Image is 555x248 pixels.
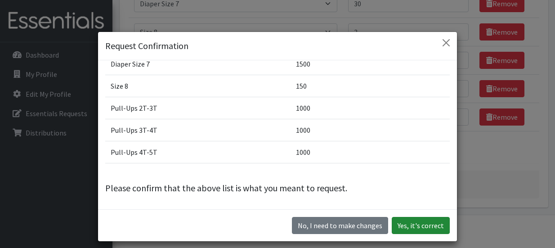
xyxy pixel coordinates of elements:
td: Size 8 [105,75,291,97]
td: 1000 [291,119,450,141]
td: 1000 [291,141,450,163]
td: Pull-Ups 4T-5T [105,141,291,163]
button: Yes, it's correct [392,217,450,234]
p: Please confirm that the above list is what you meant to request. [105,181,450,195]
td: 1500 [291,53,450,75]
button: No I need to make changes [292,217,388,234]
td: Pull-Ups 2T-3T [105,97,291,119]
td: 150 [291,75,450,97]
td: Pull-Ups 3T-4T [105,119,291,141]
td: 1000 [291,97,450,119]
td: Diaper Size 7 [105,53,291,75]
h5: Request Confirmation [105,39,188,53]
button: Close [439,36,453,50]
